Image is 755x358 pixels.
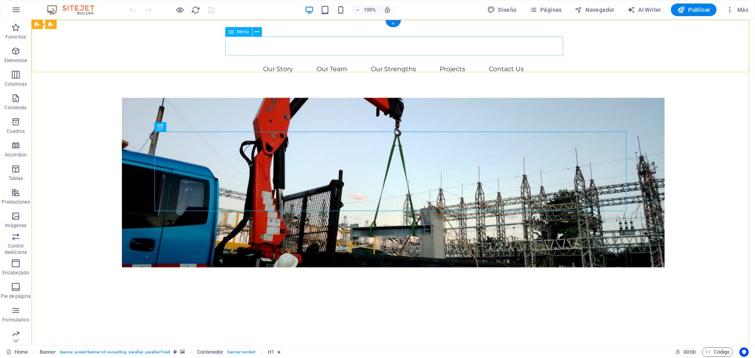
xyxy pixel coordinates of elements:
[5,152,27,158] p: Accordion
[4,105,27,111] p: Contenido
[40,347,56,357] span: Haz clic para seleccionar y doble clic para editar
[173,350,177,354] i: Este elemento es un preajuste personalizable
[4,57,27,64] p: Elementos
[180,350,185,354] i: Este elemento contiene un fondo
[40,347,281,357] nav: breadcrumb
[571,4,618,16] button: Navegador
[723,4,751,16] button: Más
[484,4,520,16] button: Diseño
[487,6,517,14] span: Diseño
[6,347,28,357] a: Haz clic para cancelar la selección y doble clic para abrir páginas
[671,4,717,16] button: Publicar
[5,81,27,87] p: Columnas
[2,270,29,276] p: Encabezado
[268,347,274,357] span: Haz clic para seleccionar y doble clic para editar
[705,347,729,357] span: Código
[702,347,733,357] button: Código
[675,347,696,357] h6: Tiempo de la sesión
[237,29,249,34] span: Menú
[175,5,184,15] button: Haz clic para salir del modo de previsualización y seguir editando
[627,6,661,14] span: AI Writer
[191,5,200,15] button: reload
[2,317,29,323] p: Formularios
[677,6,711,14] span: Publicar
[7,128,25,134] p: Cuadros
[384,6,391,13] i: Al redimensionar, ajustar el nivel de zoom automáticamente para ajustarse al dispositivo elegido.
[575,6,615,14] span: Navegador
[2,199,29,205] p: Prestaciones
[6,34,26,40] p: Favoritos
[226,347,255,357] span: . banner-content
[59,347,170,357] span: . banner .preset-banner-v3-consulting .parallax .parallax-fixed
[624,4,665,16] button: AI Writer
[529,6,562,14] span: Páginas
[5,222,26,229] p: Imágenes
[739,347,749,357] button: Usercentrics
[526,4,565,16] button: Páginas
[45,5,104,15] img: Editor Logo
[683,347,696,357] span: 00 00
[277,350,281,354] i: El elemento contiene una animación
[726,6,748,14] span: Más
[1,293,30,299] p: Pie de página
[352,5,379,15] button: 100%
[385,20,401,27] div: +
[689,349,690,355] span: :
[363,5,376,15] h6: 100%
[191,6,200,15] i: Volver a cargar página
[9,175,23,182] p: Tablas
[197,347,223,357] span: Haz clic para seleccionar y doble clic para editar
[484,4,520,16] div: Diseño (Ctrl+Alt+Y)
